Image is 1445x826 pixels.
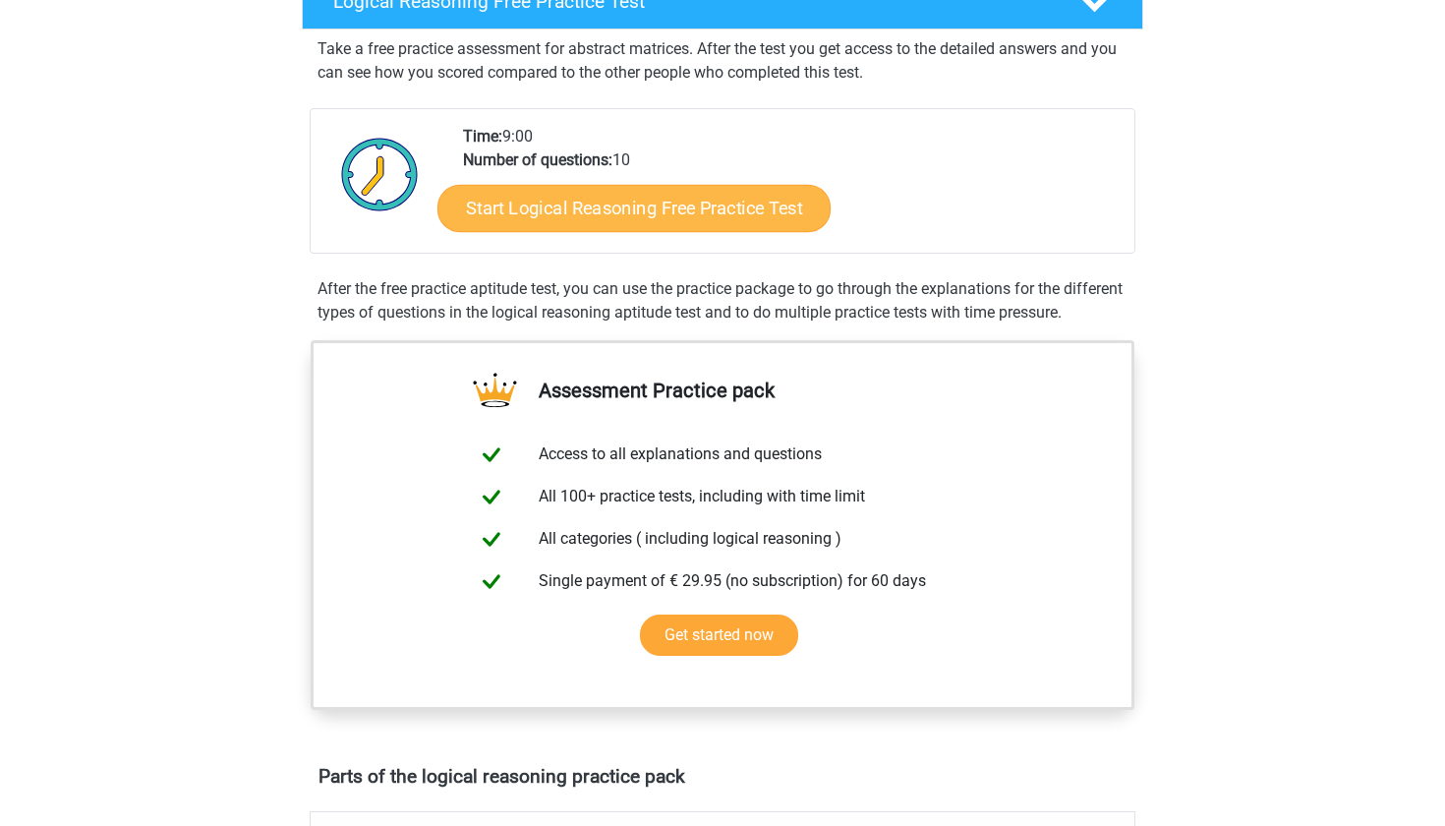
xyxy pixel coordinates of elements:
img: Clock [330,125,430,223]
div: 9:00 10 [448,125,1133,253]
p: Take a free practice assessment for abstract matrices. After the test you get access to the detai... [318,37,1127,85]
a: Get started now [640,615,798,656]
a: Start Logical Reasoning Free Practice Test [437,184,831,231]
h4: Parts of the logical reasoning practice pack [318,765,1127,788]
div: After the free practice aptitude test, you can use the practice package to go through the explana... [310,277,1135,324]
b: Time: [463,127,502,146]
b: Number of questions: [463,150,612,169]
